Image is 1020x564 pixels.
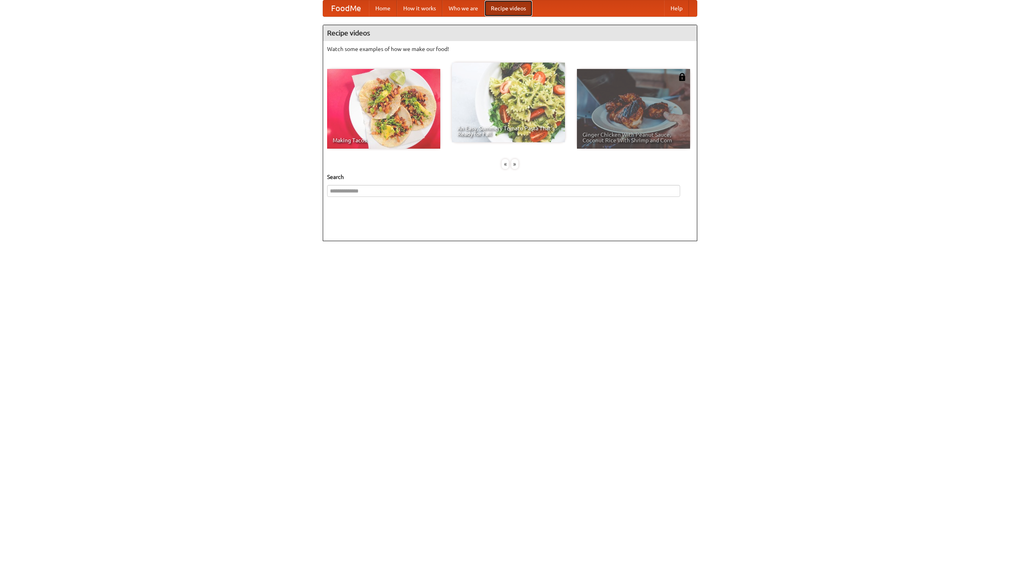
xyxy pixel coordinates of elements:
a: Who we are [442,0,484,16]
a: Recipe videos [484,0,532,16]
span: Making Tacos [333,138,435,143]
a: Help [664,0,689,16]
h5: Search [327,173,693,181]
h4: Recipe videos [323,25,697,41]
img: 483408.png [678,73,686,81]
a: How it works [397,0,442,16]
a: Home [369,0,397,16]
div: « [502,159,509,169]
a: Making Tacos [327,69,440,149]
p: Watch some examples of how we make our food! [327,45,693,53]
a: FoodMe [323,0,369,16]
div: » [511,159,518,169]
span: An Easy, Summery Tomato Pasta That's Ready for Fall [457,126,559,137]
a: An Easy, Summery Tomato Pasta That's Ready for Fall [452,63,565,142]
